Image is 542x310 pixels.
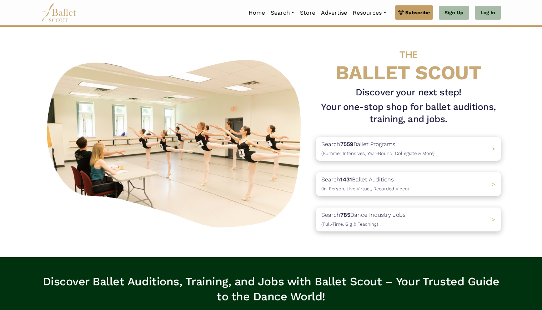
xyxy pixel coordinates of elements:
[395,5,433,20] a: Subscribe
[350,5,389,20] a: Resources
[439,6,469,20] a: Sign Up
[318,5,350,20] a: Advertise
[321,221,378,227] span: (Full-Time, Gig & Teaching)
[321,140,435,158] p: Search Ballet Programs
[492,181,495,187] span: >
[405,9,430,16] span: Subscribe
[340,211,350,218] b: 785
[41,52,310,232] img: A group of ballerinas talking to each other in a ballet studio
[316,172,501,196] a: Search1431Ballet Auditions(In-Person, Live Virtual, Recorded Video) >
[316,137,501,161] a: Search7559Ballet Programs(Summer Intensives, Year-Round, Collegiate & More)>
[492,216,495,223] span: >
[340,176,352,183] b: 1431
[400,49,417,61] span: THE
[268,5,297,20] a: Search
[398,9,404,16] img: gem.svg
[316,207,501,231] a: Search785Dance Industry Jobs(Full-Time, Gig & Teaching) >
[297,5,318,20] a: Store
[316,86,501,99] h3: Discover your next step!
[321,210,406,229] p: Search Dance Industry Jobs
[41,274,501,304] h3: Discover Ballet Auditions, Training, and Jobs with Ballet Scout – Your Trusted Guide to the Dance...
[340,141,353,147] b: 7559
[316,41,501,84] h4: BALLET SCOUT
[475,6,501,20] a: Log In
[321,151,435,156] span: (Summer Intensives, Year-Round, Collegiate & More)
[321,186,409,191] span: (In-Person, Live Virtual, Recorded Video)
[246,5,268,20] a: Home
[321,175,409,193] p: Search Ballet Auditions
[316,101,501,125] h1: Your one-stop shop for ballet auditions, training, and jobs.
[492,145,495,152] span: >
